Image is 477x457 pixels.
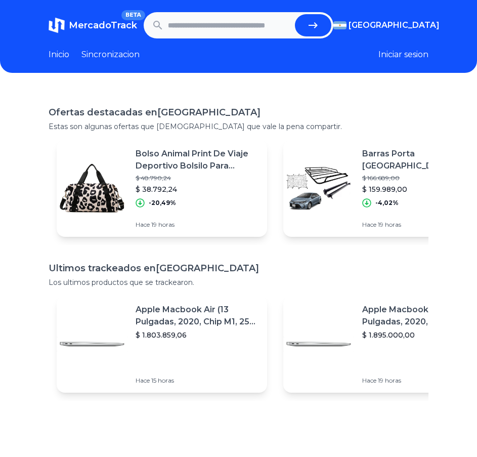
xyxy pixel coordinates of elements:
[49,105,428,119] h1: Ofertas destacadas en [GEOGRAPHIC_DATA]
[378,49,428,61] button: Iniciar sesion
[49,277,428,287] p: Los ultimos productos que se trackearon.
[283,309,354,380] img: Featured image
[136,184,259,194] p: $ 38.792,24
[333,21,346,29] img: Argentina
[49,17,137,33] a: MercadoTrackBETA
[136,221,259,229] p: Hace 19 horas
[49,121,428,132] p: Estas son algunas ofertas que [DEMOGRAPHIC_DATA] que vale la pena compartir.
[375,199,399,207] p: -4,02%
[49,261,428,275] h1: Ultimos trackeados en [GEOGRAPHIC_DATA]
[49,17,65,33] img: MercadoTrack
[57,309,127,380] img: Featured image
[283,153,354,224] img: Featured image
[57,140,267,237] a: Featured imageBolso Animal Print De Viaje Deportivo Bolsilo Para Humedos$ 48.790,24$ 38.792,24-20...
[49,49,69,61] a: Inicio
[136,304,259,328] p: Apple Macbook Air (13 Pulgadas, 2020, Chip M1, 256 Gb De Ssd, 8 Gb De Ram) - Plata
[121,10,145,20] span: BETA
[57,296,267,393] a: Featured imageApple Macbook Air (13 Pulgadas, 2020, Chip M1, 256 Gb De Ssd, 8 Gb De Ram) - Plata$...
[81,49,140,61] a: Sincronizacion
[69,20,137,31] span: MercadoTrack
[136,377,259,385] p: Hace 15 horas
[349,19,440,31] span: [GEOGRAPHIC_DATA]
[136,148,259,172] p: Bolso Animal Print De Viaje Deportivo Bolsilo Para Humedos
[136,174,259,182] p: $ 48.790,24
[333,19,428,31] button: [GEOGRAPHIC_DATA]
[149,199,176,207] p: -20,49%
[136,330,259,340] p: $ 1.803.859,06
[57,153,127,224] img: Featured image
